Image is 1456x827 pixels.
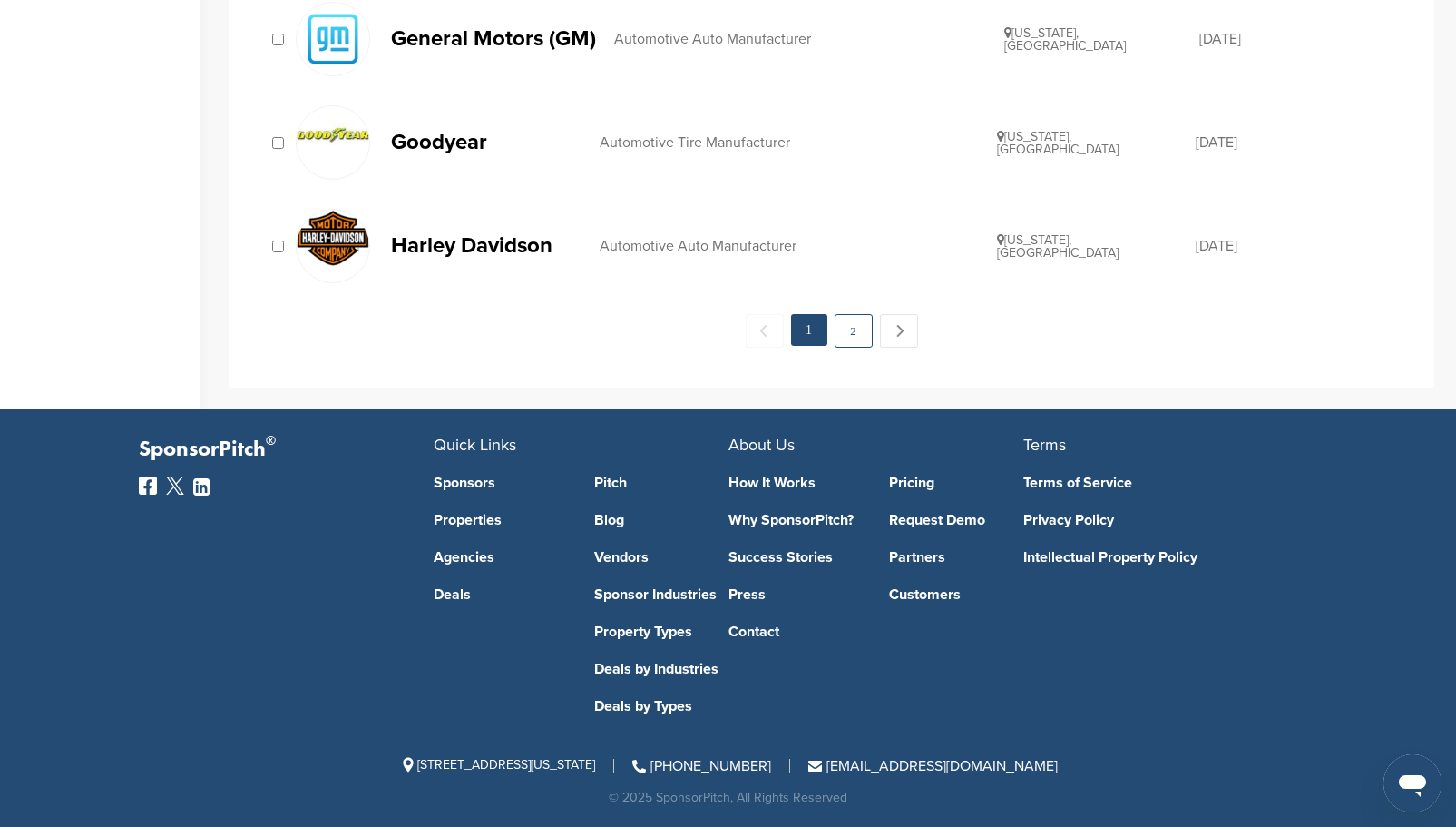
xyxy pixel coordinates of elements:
a: Data Goodyear Automotive Tire Manufacturer [US_STATE], [GEOGRAPHIC_DATA] [DATE] [296,105,1394,180]
span: Quick Links [434,435,516,455]
a: Gm logo General Motors (GM) Automotive Auto Manufacturer [US_STATE], [GEOGRAPHIC_DATA] [DATE] [296,2,1394,76]
a: Why SponsorPitch? [728,513,863,527]
a: Vendors [594,550,728,565]
span: ® [266,429,276,452]
div: Automotive Auto Manufacturer [600,239,997,253]
a: Contact [728,625,863,639]
span: Terms [1023,435,1066,455]
span: About Us [728,435,795,455]
p: SponsorPitch [139,437,434,463]
a: Intellectual Property Policy [1023,550,1291,565]
a: Pitch [594,476,728,490]
a: Deals [434,587,568,602]
a: Partners [889,550,1023,565]
a: Terms of Service [1023,476,1291,490]
span: ← Previous [746,314,784,348]
a: Deals by Industries [594,662,728,676]
a: Open uri20141112 50798 1hglek5 Harley Davidson Automotive Auto Manufacturer [US_STATE], [GEOGRAPH... [296,209,1394,283]
p: Harley Davidson [391,234,581,257]
a: Press [728,587,863,602]
a: [PHONE_NUMBER] [632,757,771,775]
a: Request Demo [889,513,1023,527]
div: [DATE] [1196,239,1394,253]
div: [US_STATE], [GEOGRAPHIC_DATA] [997,130,1196,156]
p: General Motors (GM) [391,27,596,50]
a: Privacy Policy [1023,513,1291,527]
span: [STREET_ADDRESS][US_STATE] [399,757,595,773]
p: Goodyear [391,131,581,153]
a: Blog [594,513,728,527]
div: Automotive Tire Manufacturer [600,135,997,150]
div: Automotive Auto Manufacturer [614,32,1004,46]
img: Gm logo [297,3,369,75]
img: Data [297,106,369,164]
a: Agencies [434,550,568,565]
div: [DATE] [1196,135,1394,150]
a: [EMAIL_ADDRESS][DOMAIN_NAME] [808,757,1058,775]
a: Sponsor Industries [594,587,728,602]
a: Pricing [889,476,1023,490]
a: Properties [434,513,568,527]
div: [US_STATE], [GEOGRAPHIC_DATA] [1004,26,1199,53]
iframe: Button to launch messaging window [1383,754,1441,812]
a: Property Types [594,625,728,639]
div: [DATE] [1199,32,1394,46]
em: 1 [791,314,827,346]
a: Deals by Types [594,699,728,714]
a: Next → [880,314,918,348]
a: How It Works [728,476,863,490]
a: Success Stories [728,550,863,565]
a: Sponsors [434,476,568,490]
div: © 2025 SponsorPitch, All Rights Reserved [139,792,1318,804]
div: [US_STATE], [GEOGRAPHIC_DATA] [997,233,1196,260]
a: Customers [889,587,1023,602]
img: Open uri20141112 50798 1hglek5 [297,210,369,266]
a: 2 [835,314,873,348]
img: Facebook [139,477,157,495]
img: Twitter [166,477,184,495]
